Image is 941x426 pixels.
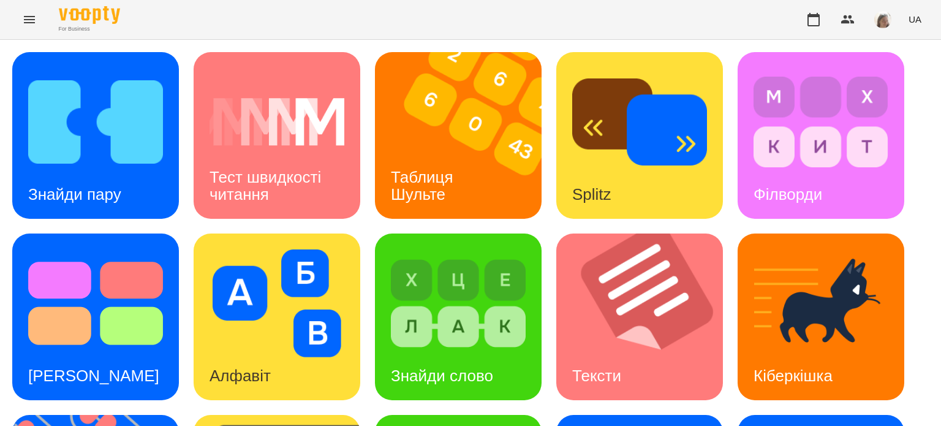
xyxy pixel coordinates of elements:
[754,367,833,385] h3: Кіберкішка
[904,8,926,31] button: UA
[59,6,120,24] img: Voopty Logo
[210,68,344,176] img: Тест швидкості читання
[391,367,493,385] h3: Знайди слово
[391,168,458,203] h3: Таблиця Шульте
[556,52,723,219] a: SplitzSplitz
[909,13,921,26] span: UA
[28,367,159,385] h3: [PERSON_NAME]
[28,68,163,176] img: Знайди пару
[556,234,738,400] img: Тексти
[210,168,325,203] h3: Тест швидкості читання
[754,249,888,357] img: Кіберкішка
[754,68,888,176] img: Філворди
[572,185,611,203] h3: Splitz
[572,68,707,176] img: Splitz
[556,234,723,400] a: ТекстиТексти
[28,249,163,357] img: Тест Струпа
[874,11,891,28] img: 4795d6aa07af88b41cce17a01eea78aa.jpg
[194,52,360,219] a: Тест швидкості читанняТест швидкості читання
[59,25,120,33] span: For Business
[375,52,557,219] img: Таблиця Шульте
[738,52,904,219] a: ФілвордиФілворди
[572,367,621,385] h3: Тексти
[375,234,542,400] a: Знайди словоЗнайди слово
[194,234,360,400] a: АлфавітАлфавіт
[210,249,344,357] img: Алфавіт
[738,234,904,400] a: КіберкішкаКіберкішка
[210,367,271,385] h3: Алфавіт
[754,185,822,203] h3: Філворди
[391,249,526,357] img: Знайди слово
[12,52,179,219] a: Знайди паруЗнайди пару
[15,5,44,34] button: Menu
[375,52,542,219] a: Таблиця ШультеТаблиця Шульте
[28,185,121,203] h3: Знайди пару
[12,234,179,400] a: Тест Струпа[PERSON_NAME]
